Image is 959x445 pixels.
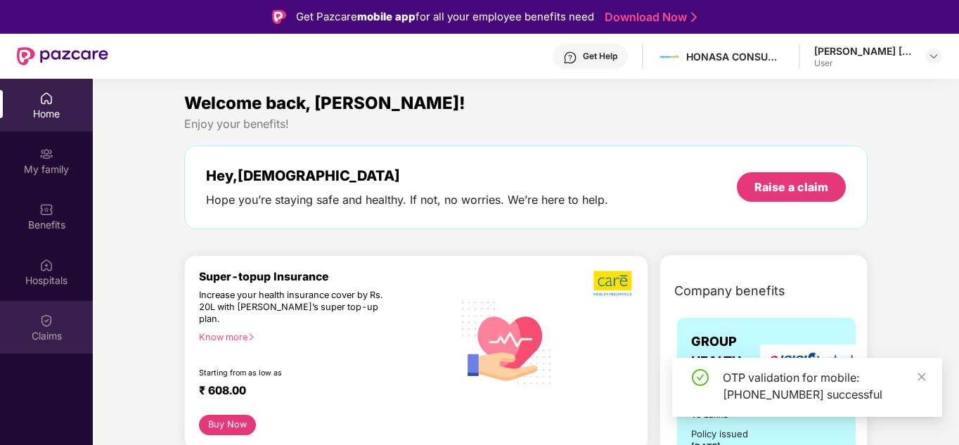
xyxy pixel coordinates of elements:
div: Super-topup Insurance [199,270,453,283]
img: Logo [272,10,286,24]
div: Increase your health insurance cover by Rs. 20L with [PERSON_NAME]’s super top-up plan. [199,290,392,325]
div: [PERSON_NAME] [PERSON_NAME] [814,44,913,58]
div: Starting from as low as [199,368,393,378]
button: Buy Now [199,415,256,435]
img: insurerLogo [760,344,858,379]
img: New Pazcare Logo [17,47,108,65]
strong: mobile app [357,10,416,23]
span: Company benefits [674,281,785,301]
img: svg+xml;base64,PHN2ZyB3aWR0aD0iMjAiIGhlaWdodD0iMjAiIHZpZXdCb3g9IjAgMCAyMCAyMCIgZmlsbD0ibm9uZSIgeG... [39,147,53,161]
div: Hope you’re staying safe and healthy. If not, no worries. We’re here to help. [206,193,608,207]
img: svg+xml;base64,PHN2ZyBpZD0iSG9zcGl0YWxzIiB4bWxucz0iaHR0cDovL3d3dy53My5vcmcvMjAwMC9zdmciIHdpZHRoPS... [39,258,53,272]
img: svg+xml;base64,PHN2ZyBpZD0iSGVscC0zMngzMiIgeG1sbnM9Imh0dHA6Ly93d3cudzMub3JnLzIwMDAvc3ZnIiB3aWR0aD... [563,51,577,65]
img: Mamaearth%20Logo.jpg [659,46,680,67]
div: Get Pazcare for all your employee benefits need [296,8,594,25]
div: Policy issued [691,427,748,441]
img: svg+xml;base64,PHN2ZyBpZD0iRHJvcGRvd24tMzJ4MzIiIHhtbG5zPSJodHRwOi8vd3d3LnczLm9yZy8yMDAwL3N2ZyIgd2... [928,51,939,62]
span: check-circle [692,369,709,386]
div: Hey, [DEMOGRAPHIC_DATA] [206,167,608,184]
span: right [247,333,255,341]
span: Welcome back, [PERSON_NAME]! [184,93,465,113]
div: Enjoy your benefits! [184,117,868,131]
div: Get Help [583,51,617,62]
img: Stroke [691,10,697,25]
div: ₹ 608.00 [199,384,439,401]
div: OTP validation for mobile: [PHONE_NUMBER] successful [723,369,925,403]
img: svg+xml;base64,PHN2ZyBpZD0iSG9tZSIgeG1sbnM9Imh0dHA6Ly93d3cudzMub3JnLzIwMDAvc3ZnIiB3aWR0aD0iMjAiIG... [39,91,53,105]
div: User [814,58,913,69]
div: Raise a claim [754,179,828,195]
img: svg+xml;base64,PHN2ZyBpZD0iQmVuZWZpdHMiIHhtbG5zPSJodHRwOi8vd3d3LnczLm9yZy8yMDAwL3N2ZyIgd2lkdGg9Ij... [39,202,53,217]
span: GROUP HEALTH INSURANCE [691,332,767,392]
img: svg+xml;base64,PHN2ZyBpZD0iQ2xhaW0iIHhtbG5zPSJodHRwOi8vd3d3LnczLm9yZy8yMDAwL3N2ZyIgd2lkdGg9IjIwIi... [39,314,53,328]
div: HONASA CONSUMER LIMITED [686,50,785,63]
a: Download Now [605,10,693,25]
span: close [917,372,927,382]
img: svg+xml;base64,PHN2ZyB4bWxucz0iaHR0cDovL3d3dy53My5vcmcvMjAwMC9zdmciIHhtbG5zOnhsaW5rPSJodHRwOi8vd3... [453,287,562,397]
div: Know more [199,332,444,342]
img: b5dec4f62d2307b9de63beb79f102df3.png [593,270,633,297]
